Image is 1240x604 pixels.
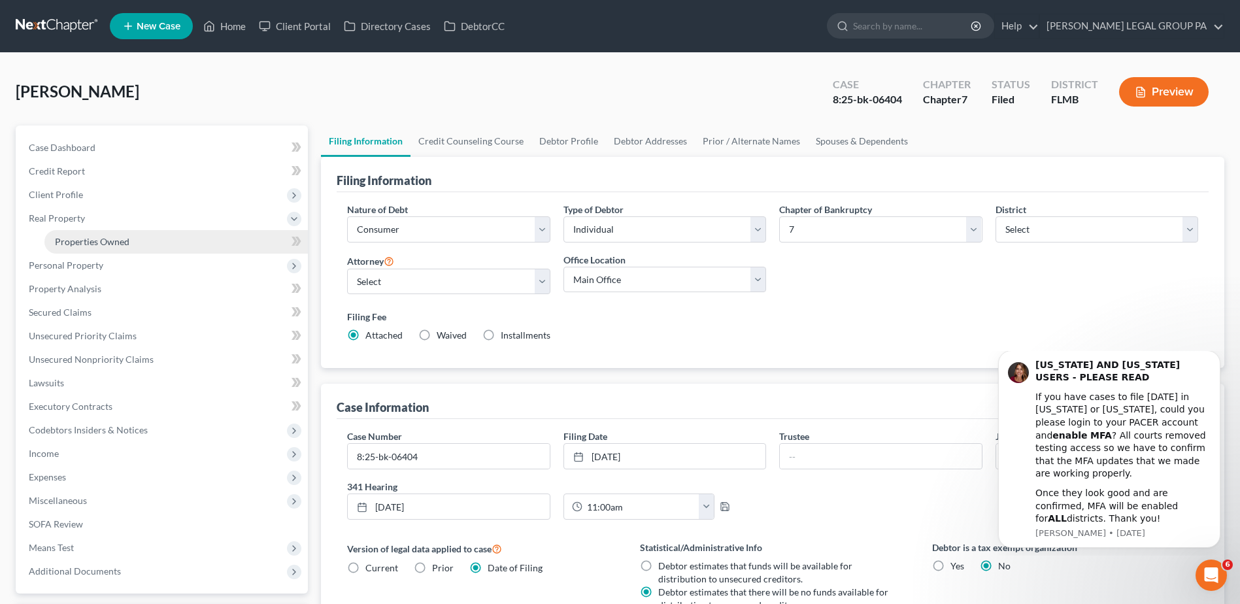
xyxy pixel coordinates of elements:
[962,93,967,105] span: 7
[695,126,808,157] a: Prior / Alternate Names
[833,92,902,107] div: 8:25-bk-06404
[347,429,402,443] label: Case Number
[923,92,971,107] div: Chapter
[348,494,549,519] a: [DATE]
[437,14,511,38] a: DebtorCC
[29,377,64,388] span: Lawsuits
[1196,560,1227,591] iframe: Intercom live chat
[658,560,852,584] span: Debtor estimates that funds will be available for distribution to unsecured creditors.
[18,324,308,348] a: Unsecured Priority Claims
[341,480,773,494] label: 341 Hearing
[29,330,137,341] span: Unsecured Priority Claims
[563,203,624,216] label: Type of Debtor
[992,92,1030,107] div: Filed
[582,494,699,519] input: -- : --
[563,429,607,443] label: Filing Date
[531,126,606,157] a: Debtor Profile
[29,565,121,577] span: Additional Documents
[29,354,154,365] span: Unsecured Nonpriority Claims
[337,173,431,188] div: Filing Information
[1040,14,1224,38] a: [PERSON_NAME] LEGAL GROUP PA
[57,136,232,175] div: Once they look good and are confirmed, MFA will be enabled for districts. Thank you!
[808,126,916,157] a: Spouses & Dependents
[779,429,809,443] label: Trustee
[74,79,109,90] b: enable
[44,230,308,254] a: Properties Owned
[29,283,101,294] span: Property Analysis
[932,541,1198,554] label: Debtor is a tax exempt organization
[979,351,1240,556] iframe: Intercom notifications message
[348,444,549,469] input: Enter case number...
[18,136,308,159] a: Case Dashboard
[992,77,1030,92] div: Status
[950,560,964,571] span: Yes
[321,126,411,157] a: Filing Information
[432,562,454,573] span: Prior
[29,189,83,200] span: Client Profile
[365,562,398,573] span: Current
[996,203,1026,216] label: District
[29,165,85,176] span: Credit Report
[57,176,232,188] p: Message from Katie, sent 5w ago
[337,399,429,415] div: Case Information
[57,40,232,129] div: If you have cases to file [DATE] in [US_STATE] or [US_STATE], could you please login to your PACE...
[29,142,95,153] span: Case Dashboard
[197,14,252,38] a: Home
[1051,77,1098,92] div: District
[29,260,103,271] span: Personal Property
[18,395,308,418] a: Executory Contracts
[29,307,92,318] span: Secured Claims
[57,8,201,32] b: [US_STATE] AND [US_STATE] USERS - PLEASE READ
[347,541,613,556] label: Version of legal data applied to case
[18,371,308,395] a: Lawsuits
[29,401,112,412] span: Executory Contracts
[853,14,973,38] input: Search by name...
[18,301,308,324] a: Secured Claims
[998,560,1011,571] span: No
[923,77,971,92] div: Chapter
[606,126,695,157] a: Debtor Addresses
[16,82,139,101] span: [PERSON_NAME]
[1051,92,1098,107] div: FLMB
[833,77,902,92] div: Case
[437,329,467,341] span: Waived
[29,424,148,435] span: Codebtors Insiders & Notices
[29,542,74,553] span: Means Test
[564,444,765,469] a: [DATE]
[69,162,88,173] b: ALL
[137,22,180,31] span: New Case
[29,471,66,482] span: Expenses
[18,348,308,371] a: Unsecured Nonpriority Claims
[57,8,232,175] div: Message content
[347,203,408,216] label: Nature of Debt
[29,495,87,506] span: Miscellaneous
[365,329,403,341] span: Attached
[29,518,83,529] span: SOFA Review
[347,253,394,269] label: Attorney
[1119,77,1209,107] button: Preview
[18,512,308,536] a: SOFA Review
[488,562,543,573] span: Date of Filing
[780,444,981,469] input: --
[779,203,872,216] label: Chapter of Bankruptcy
[995,14,1039,38] a: Help
[29,212,85,224] span: Real Property
[640,541,906,554] label: Statistical/Administrative Info
[29,11,50,32] img: Profile image for Katie
[337,14,437,38] a: Directory Cases
[501,329,550,341] span: Installments
[18,277,308,301] a: Property Analysis
[252,14,337,38] a: Client Portal
[29,448,59,459] span: Income
[411,126,531,157] a: Credit Counseling Course
[18,159,308,183] a: Credit Report
[112,79,133,90] b: MFA
[563,253,626,267] label: Office Location
[1222,560,1233,570] span: 6
[55,236,129,247] span: Properties Owned
[347,310,1198,324] label: Filing Fee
